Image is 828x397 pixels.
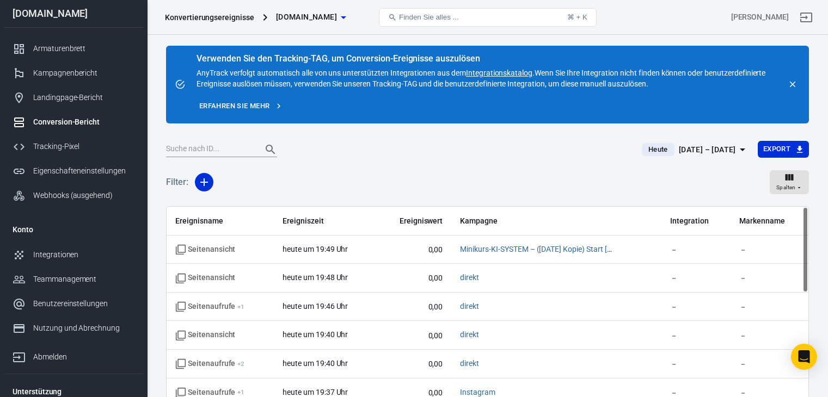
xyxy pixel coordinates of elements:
font: Benutzereinstellungen [33,299,108,308]
font: heute um 19:40 Uhr [283,330,348,339]
a: Eigenschafteneinstellungen [4,159,143,183]
a: Integrationen [4,243,143,267]
font: Export [763,145,790,153]
font: AnyTrack verfolgt automatisch alle von uns unterstützten Integrationen aus dem [197,69,466,77]
font: Eigenschafteneinstellungen [33,166,126,175]
a: Nutzung und Abrechnung [4,316,143,340]
font: Ereigniswert [400,216,443,225]
span: direkt [460,330,479,340]
font: － [670,245,678,253]
a: Integrationskatalog [466,69,532,77]
a: Conversion-Bericht [4,110,143,134]
button: Spalten [770,170,809,194]
a: direkt [460,273,479,282]
font: Wenn Sie Ihre Integration nicht finden können oder benutzerdefinierte Ereignisse auslösen müssen,... [197,69,765,88]
font: heute um 19:40 Uhr [283,359,348,368]
font: － [739,388,747,396]
font: － [670,331,678,339]
font: Heute [648,145,668,153]
a: Abmelden [4,340,143,369]
font: Seitenaufrufe [188,359,235,368]
font: [DOMAIN_NAME] [13,8,88,19]
font: Seitenansicht [188,273,235,282]
font: － [739,302,747,311]
font: Kampagne [460,216,498,225]
div: Öffnen Sie den Intercom Messenger [791,344,817,370]
a: Kampagnenbericht [4,61,143,85]
button: schließen [785,77,800,92]
font: 0,00 [428,331,443,339]
input: Suche nach ID... [166,142,253,157]
button: [DOMAIN_NAME] [272,7,350,27]
font: － [670,388,678,396]
span: Minikurs-KI-SYSTEM – (23.07.2025 Kopie) Start 08.09.25 [460,244,612,255]
a: Webhooks (ausgehend) [4,183,143,208]
button: Finden Sie alles ...⌘ + K [379,8,597,27]
font: Abmelden [33,352,67,361]
font: Armaturenbrett [33,44,85,53]
time: 2025-09-08T19:49:32+02:00 [283,245,348,253]
font: Nutzung und Abrechnung [33,324,120,332]
font: Tracking-Pixel [33,142,79,151]
a: Armaturenbrett [4,36,143,61]
font: Finden Sie alles ... [399,13,459,21]
font: Minikurs-KI-SYSTEM – ([DATE] Kopie) Start [DATE] [460,245,627,253]
font: Landingpage-Bericht [33,93,103,102]
font: [DOMAIN_NAME] [276,13,337,21]
span: olgawebersocial.de [276,10,337,24]
font: Webhooks (ausgehend) [33,191,113,200]
font: 1 [241,303,244,311]
span: direkt [460,358,479,369]
font: + [237,388,241,396]
a: Erfahren Sie mehr [197,98,285,115]
font: Erfahren Sie mehr [199,102,269,110]
a: Teammanagement [4,267,143,291]
font: － [670,302,678,311]
font: － [739,245,747,253]
span: direkt [460,301,479,312]
font: direkt [460,330,479,339]
font: [PERSON_NAME] [731,13,789,21]
font: 0,00 [428,388,443,396]
button: Heute[DATE] – [DATE] [633,141,758,159]
font: Conversion-Bericht [33,117,100,126]
a: Benutzereinstellungen [4,291,143,316]
font: heute um 19:37 Uhr [283,388,348,396]
font: 1 [241,388,244,396]
time: 2025-09-08T19:40:20+02:00 [283,359,348,368]
a: direkt [460,302,479,311]
font: Seitenaufrufe [188,388,235,396]
font: Ereigniszeit [283,216,324,225]
font: + [237,360,241,368]
font: Seitenansicht [188,330,235,339]
font: Filter: [166,177,188,187]
font: heute um 19:49 Uhr [283,245,348,253]
a: Landingpage-Bericht [4,85,143,110]
time: 2025-09-08T19:37:28+02:00 [283,388,348,396]
font: Kampagnenbericht [33,69,97,77]
button: Export [758,141,809,158]
font: + [237,303,241,311]
font: － [739,331,747,339]
font: Seitenaufrufe [188,302,235,311]
font: － [739,359,747,368]
time: 2025-09-08T19:48:07+02:00 [283,273,348,282]
button: Suchen [257,137,284,163]
a: Abmelden [793,4,819,30]
font: Verwenden Sie den Tracking-TAG, um Conversion-Ereignisse auszulösen [197,53,480,64]
font: Teammanagement [33,275,96,283]
font: ⌘ + K [567,13,587,21]
font: Seitenansicht [188,245,235,253]
a: direkt [460,359,479,368]
font: 0,00 [428,245,443,253]
font: 0,00 [428,359,443,368]
a: Instagram [460,388,495,396]
font: Integration [670,216,709,225]
div: Konto-ID: 4GGnmKtI [731,11,789,23]
font: Markenname [739,216,785,225]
